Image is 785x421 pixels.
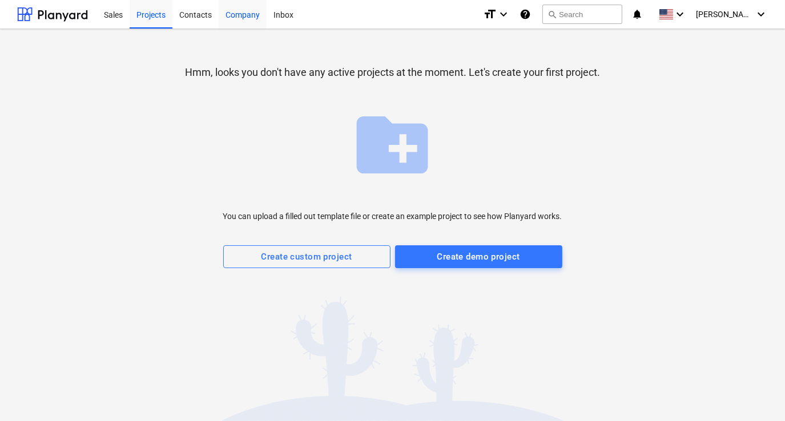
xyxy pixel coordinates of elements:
i: notifications [631,7,643,21]
span: create_new_folder [350,102,436,188]
button: Search [542,5,622,24]
iframe: Chat Widget [728,366,785,421]
button: Create demo project [395,245,562,268]
div: Create demo project [437,249,520,264]
div: Create custom project [261,249,352,264]
p: Hmm, looks you don't have any active projects at the moment. Let's create your first project. [185,66,600,79]
button: Create custom project [223,245,391,268]
p: You can upload a filled out template file or create an example project to see how Planyard works. [223,211,562,222]
i: keyboard_arrow_down [754,7,768,21]
span: search [548,10,557,19]
i: format_size [483,7,497,21]
i: keyboard_arrow_down [673,7,687,21]
span: [PERSON_NAME] [696,10,753,19]
i: keyboard_arrow_down [497,7,510,21]
i: Knowledge base [520,7,531,21]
